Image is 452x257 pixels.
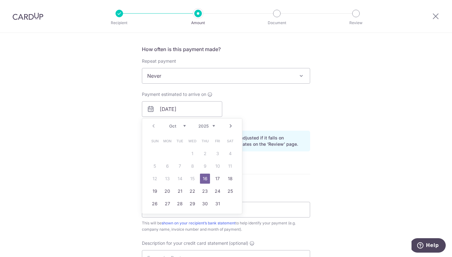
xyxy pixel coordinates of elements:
[96,20,143,26] p: Recipient
[213,136,223,146] span: Friday
[187,136,197,146] span: Wednesday
[187,186,197,196] a: 22
[175,136,185,146] span: Tuesday
[162,221,235,225] a: shown on your recipient’s bank statement
[142,91,206,97] span: Payment estimated to arrive on
[142,68,310,83] span: Never
[213,174,223,184] a: 17
[200,136,210,146] span: Thursday
[200,199,210,209] a: 30
[175,186,185,196] a: 21
[254,20,300,26] p: Document
[142,101,222,117] input: DD / MM / YYYY
[227,122,234,130] a: Next
[333,20,379,26] p: Review
[412,238,446,254] iframe: Opens a widget where you can find more information
[142,240,228,246] span: Description for your credit card statement
[225,174,235,184] a: 18
[162,199,172,209] a: 27
[200,174,210,184] a: 16
[142,45,310,53] h5: How often is this payment made?
[142,220,310,233] div: This will be to help identify your payment (e.g. company name, invoice number and month of payment).
[175,199,185,209] a: 28
[187,199,197,209] a: 29
[142,68,310,84] span: Never
[225,136,235,146] span: Saturday
[142,58,176,64] label: Repeat payment
[13,13,43,20] img: CardUp
[175,20,221,26] p: Amount
[150,186,160,196] a: 19
[150,199,160,209] a: 26
[200,186,210,196] a: 23
[213,186,223,196] a: 24
[225,186,235,196] a: 25
[150,136,160,146] span: Sunday
[229,240,248,246] span: (optional)
[162,186,172,196] a: 20
[162,136,172,146] span: Monday
[213,199,223,209] a: 31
